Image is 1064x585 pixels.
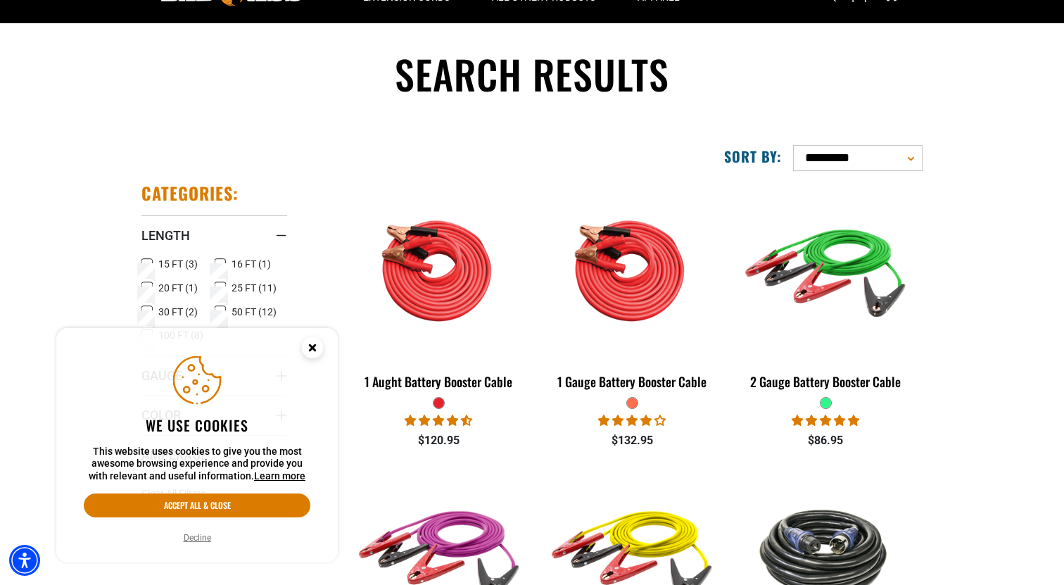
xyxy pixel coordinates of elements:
[353,182,525,396] a: features 1 Aught Battery Booster Cable
[740,432,912,449] div: $86.95
[9,545,40,576] div: Accessibility Menu
[141,227,190,244] span: Length
[405,414,472,427] span: 4.56 stars
[792,414,859,427] span: 5.00 stars
[232,259,271,269] span: 16 FT (1)
[546,432,718,449] div: $132.95
[232,307,277,317] span: 50 FT (12)
[546,375,718,388] div: 1 Gauge Battery Booster Cable
[353,375,525,388] div: 1 Aught Battery Booster Cable
[179,531,215,545] button: Decline
[158,307,198,317] span: 30 FT (2)
[158,259,198,269] span: 15 FT (3)
[350,189,528,351] img: features
[84,416,310,434] h2: We use cookies
[84,493,310,517] button: Accept all & close
[546,182,718,396] a: orange 1 Gauge Battery Booster Cable
[740,182,912,396] a: green 2 Gauge Battery Booster Cable
[141,182,239,204] h2: Categories:
[543,189,721,351] img: orange
[598,414,666,427] span: 4.00 stars
[724,147,782,165] label: Sort by:
[254,470,305,482] a: This website uses cookies to give you the most awesome browsing experience and provide you with r...
[740,375,912,388] div: 2 Gauge Battery Booster Cable
[158,283,198,293] span: 20 FT (1)
[232,283,277,293] span: 25 FT (11)
[84,446,310,483] p: This website uses cookies to give you the most awesome browsing experience and provide you with r...
[56,328,338,563] aside: Cookie Consent
[737,189,914,351] img: green
[141,49,923,100] h1: Search results
[353,432,525,449] div: $120.95
[141,215,287,255] summary: Length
